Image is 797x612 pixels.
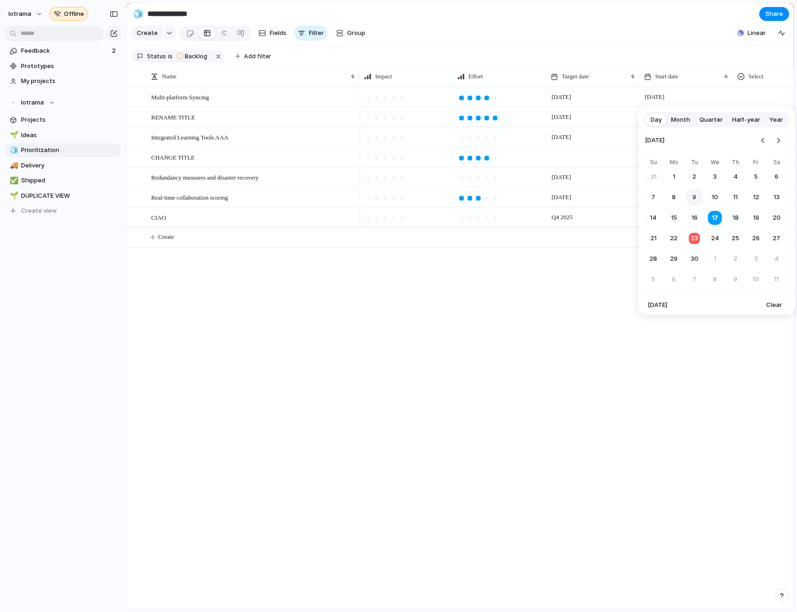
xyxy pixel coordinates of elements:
button: Go to the Previous Month [756,134,769,147]
button: Monday, October 6th, 2025 [665,271,682,288]
span: Year [769,115,783,125]
button: Saturday, October 11th, 2025 [768,271,785,288]
button: Saturday, October 4th, 2025 [768,250,785,267]
button: Month [666,112,695,127]
th: Saturday [768,158,785,168]
span: [DATE] [648,300,667,310]
th: Wednesday [706,158,723,168]
button: Friday, September 12th, 2025 [748,189,764,206]
button: Saturday, September 27th, 2025 [768,230,785,247]
th: Sunday [645,158,662,168]
button: Thursday, September 4th, 2025 [727,168,744,185]
button: Friday, October 3rd, 2025 [748,250,764,267]
button: Wednesday, September 24th, 2025 [706,230,723,247]
th: Friday [748,158,764,168]
span: Month [671,115,690,125]
button: Saturday, September 13th, 2025 [768,189,785,206]
th: Monday [665,158,682,168]
button: Sunday, September 21st, 2025 [645,230,662,247]
button: Thursday, September 11th, 2025 [727,189,744,206]
button: Tuesday, September 9th, 2025 [686,189,703,206]
button: Monday, September 1st, 2025 [665,168,682,185]
button: Sunday, September 28th, 2025 [645,250,662,267]
button: Friday, September 5th, 2025 [748,168,764,185]
button: Friday, October 10th, 2025 [748,271,764,288]
button: Sunday, September 7th, 2025 [645,189,662,206]
button: Saturday, September 20th, 2025 [768,209,785,226]
button: Tuesday, October 7th, 2025 [686,271,703,288]
button: Wednesday, October 1st, 2025 [706,250,723,267]
button: Tuesday, September 30th, 2025 [686,250,703,267]
button: Monday, September 15th, 2025 [665,209,682,226]
button: Year [765,112,788,127]
button: Friday, September 19th, 2025 [748,209,764,226]
button: Tuesday, September 16th, 2025 [686,209,703,226]
button: Thursday, September 25th, 2025 [727,230,744,247]
button: Tuesday, September 2nd, 2025 [686,168,703,185]
button: Day [646,112,666,127]
button: Friday, September 26th, 2025 [748,230,764,247]
button: Monday, September 22nd, 2025 [665,230,682,247]
button: Today, Tuesday, September 23rd, 2025 [686,230,703,247]
button: Sunday, September 14th, 2025 [645,209,662,226]
button: Thursday, October 9th, 2025 [727,271,744,288]
button: Clear [762,299,786,312]
span: Clear [766,300,782,310]
button: Saturday, September 6th, 2025 [768,168,785,185]
button: Monday, September 29th, 2025 [665,250,682,267]
button: Thursday, October 2nd, 2025 [727,250,744,267]
button: Wednesday, September 3rd, 2025 [706,168,723,185]
span: Day [650,115,662,125]
button: Wednesday, October 8th, 2025 [706,271,723,288]
span: Quarter [699,115,723,125]
button: Half-year [727,112,765,127]
span: Half-year [732,115,760,125]
button: Quarter [695,112,727,127]
button: Wednesday, September 17th, 2025, selected [706,209,723,226]
table: September 2025 [645,158,785,288]
button: Thursday, September 18th, 2025 [727,209,744,226]
button: Wednesday, September 10th, 2025 [706,189,723,206]
th: Thursday [727,158,744,168]
span: [DATE] [645,130,664,151]
th: Tuesday [686,158,703,168]
button: Go to the Next Month [772,134,785,147]
button: Sunday, October 5th, 2025 [645,271,662,288]
button: Monday, September 8th, 2025 [665,189,682,206]
button: Sunday, August 31st, 2025 [645,168,662,185]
